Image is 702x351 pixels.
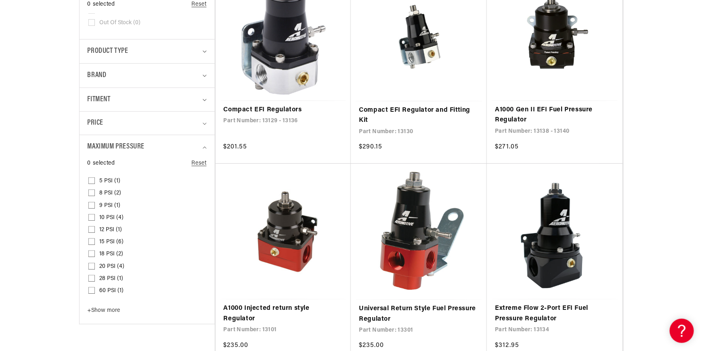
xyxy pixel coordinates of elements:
a: Reset [192,159,207,168]
span: 12 PSI (1) [100,226,122,234]
span: Fitment [88,94,111,106]
span: 8 PSI (2) [100,190,122,197]
span: Brand [88,70,107,81]
span: Maximum Pressure [88,141,145,153]
summary: Fitment (0 selected) [88,88,207,112]
span: 9 PSI (1) [100,202,121,209]
summary: Product type (0 selected) [88,40,207,63]
summary: Maximum Pressure (0 selected) [88,135,207,159]
span: 20 PSI (4) [100,263,125,270]
summary: Brand (0 selected) [88,64,207,88]
span: 5 PSI (1) [100,178,121,185]
a: A1000 Injected return style Regulator [224,303,343,324]
span: + [88,307,92,313]
a: Universal Return Style Fuel Pressure Regulator [359,304,479,324]
span: 0 selected [88,159,115,168]
button: Show more [88,307,123,318]
span: 10 PSI (4) [100,214,124,221]
span: Show more [88,307,120,313]
span: 60 PSI (1) [100,287,124,295]
span: Product type [88,46,128,57]
a: Compact EFI Regulator and Fitting Kit [359,105,479,126]
span: 28 PSI (1) [100,275,124,282]
a: Extreme Flow 2-Port EFI Fuel Pressure Regulator [495,303,614,324]
a: Compact EFI Regulators [224,105,343,115]
span: 18 PSI (2) [100,251,124,258]
span: Price [88,118,103,129]
summary: Price [88,112,207,135]
span: Out of stock (0) [100,19,141,27]
span: 15 PSI (6) [100,238,124,246]
a: A1000 Gen II EFI Fuel Pressure Regulator [495,105,614,125]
